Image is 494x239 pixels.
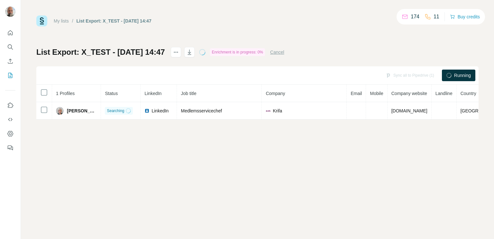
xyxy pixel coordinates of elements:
span: LinkedIn [144,91,161,96]
h1: List Export: X_TEST - [DATE] 14:47 [36,47,165,57]
button: actions [171,47,181,57]
button: Buy credits [450,12,480,21]
button: Cancel [270,49,284,55]
span: [DOMAIN_NAME] [391,108,427,113]
span: Status [105,91,118,96]
span: LinkedIn [151,108,169,114]
span: Job title [181,91,196,96]
img: company-logo [266,108,271,113]
button: Dashboard [5,128,15,139]
img: Avatar [5,6,15,17]
span: Running [454,72,471,79]
img: Surfe Logo [36,15,47,26]
button: Feedback [5,142,15,154]
span: Searching [107,108,124,114]
span: Krifa [273,108,282,114]
span: Mobile [370,91,383,96]
span: [PERSON_NAME] [67,108,97,114]
span: Country [461,91,476,96]
span: Medlemsservicechef [181,108,222,113]
button: Use Surfe API [5,114,15,125]
button: Search [5,41,15,53]
div: Enrichment is in progress: 0% [210,48,265,56]
button: My lists [5,70,15,81]
img: LinkedIn logo [144,108,150,113]
span: Landline [435,91,453,96]
button: Quick start [5,27,15,39]
button: Use Surfe on LinkedIn [5,100,15,111]
a: My lists [54,18,69,24]
p: 11 [434,13,439,21]
span: Company website [391,91,427,96]
span: Company [266,91,285,96]
p: 174 [411,13,419,21]
li: / [72,18,73,24]
span: Email [351,91,362,96]
span: 1 Profiles [56,91,75,96]
div: List Export: X_TEST - [DATE] 14:47 [77,18,151,24]
img: Avatar [56,107,64,115]
button: Enrich CSV [5,55,15,67]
